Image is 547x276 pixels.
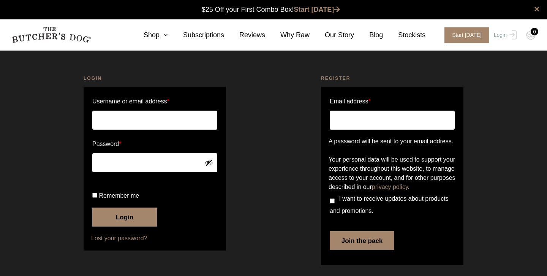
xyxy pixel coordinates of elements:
span: Start [DATE] [444,27,489,43]
input: Remember me [92,193,97,198]
a: Start [DATE] [437,27,492,43]
input: I want to receive updates about products and promotions. [330,198,335,203]
a: Login [492,27,517,43]
a: Our Story [310,30,354,40]
a: Why Raw [265,30,310,40]
div: 0 [531,28,538,35]
button: Join the pack [330,231,394,250]
h2: Login [84,75,226,82]
button: Show password [205,159,213,167]
label: Username or email address [92,95,217,108]
a: privacy policy [372,184,408,190]
a: Stockists [383,30,425,40]
a: Subscriptions [168,30,224,40]
span: Remember me [99,192,139,199]
a: Blog [354,30,383,40]
label: Password [92,138,217,150]
label: Email address [330,95,371,108]
a: close [534,5,539,14]
button: Login [92,208,157,227]
a: Shop [128,30,168,40]
a: Reviews [224,30,265,40]
span: I want to receive updates about products and promotions. [330,195,449,214]
h2: Register [321,75,463,82]
a: Start [DATE] [294,6,340,13]
p: A password will be sent to your email address. [329,137,456,146]
p: Your personal data will be used to support your experience throughout this website, to manage acc... [329,155,456,192]
a: Lost your password? [91,234,218,243]
img: TBD_Cart-Empty.png [526,30,536,40]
